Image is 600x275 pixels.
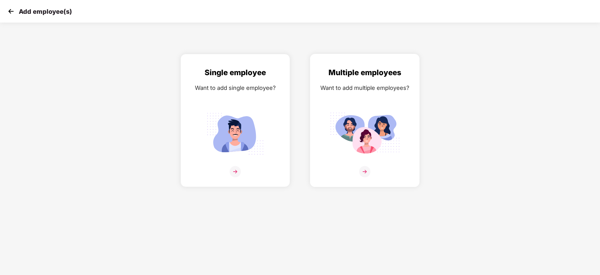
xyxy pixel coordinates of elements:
[187,83,283,92] div: Want to add single employee?
[330,109,400,158] img: svg+xml;base64,PHN2ZyB4bWxucz0iaHR0cDovL3d3dy53My5vcmcvMjAwMC9zdmciIGlkPSJNdWx0aXBsZV9lbXBsb3llZS...
[187,67,283,79] div: Single employee
[317,83,413,92] div: Want to add multiple employees?
[317,67,413,79] div: Multiple employees
[200,109,270,158] img: svg+xml;base64,PHN2ZyB4bWxucz0iaHR0cDovL3d3dy53My5vcmcvMjAwMC9zdmciIGlkPSJTaW5nbGVfZW1wbG95ZWUiIH...
[230,166,241,177] img: svg+xml;base64,PHN2ZyB4bWxucz0iaHR0cDovL3d3dy53My5vcmcvMjAwMC9zdmciIHdpZHRoPSIzNiIgaGVpZ2h0PSIzNi...
[19,8,72,15] p: Add employee(s)
[359,166,370,177] img: svg+xml;base64,PHN2ZyB4bWxucz0iaHR0cDovL3d3dy53My5vcmcvMjAwMC9zdmciIHdpZHRoPSIzNiIgaGVpZ2h0PSIzNi...
[6,7,16,16] img: svg+xml;base64,PHN2ZyB4bWxucz0iaHR0cDovL3d3dy53My5vcmcvMjAwMC9zdmciIHdpZHRoPSIzMCIgaGVpZ2h0PSIzMC...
